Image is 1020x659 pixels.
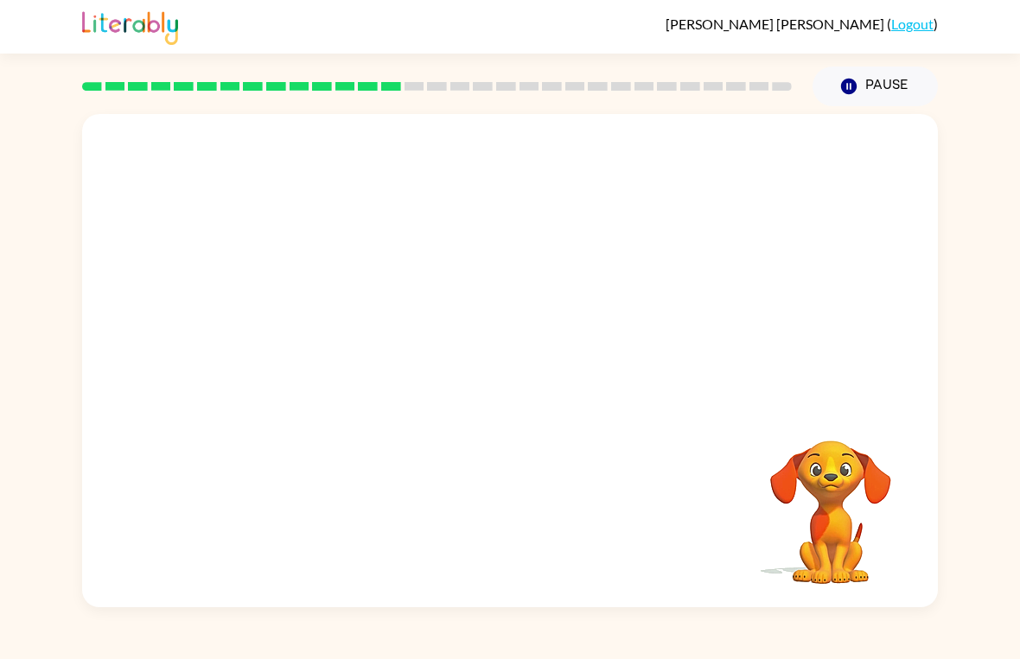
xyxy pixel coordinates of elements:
a: Logout [891,16,934,32]
img: Literably [82,7,178,45]
span: [PERSON_NAME] [PERSON_NAME] [666,16,887,32]
div: ( ) [666,16,938,32]
video: Your browser must support playing .mp4 files to use Literably. Please try using another browser. [744,414,917,586]
button: Pause [813,67,938,106]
